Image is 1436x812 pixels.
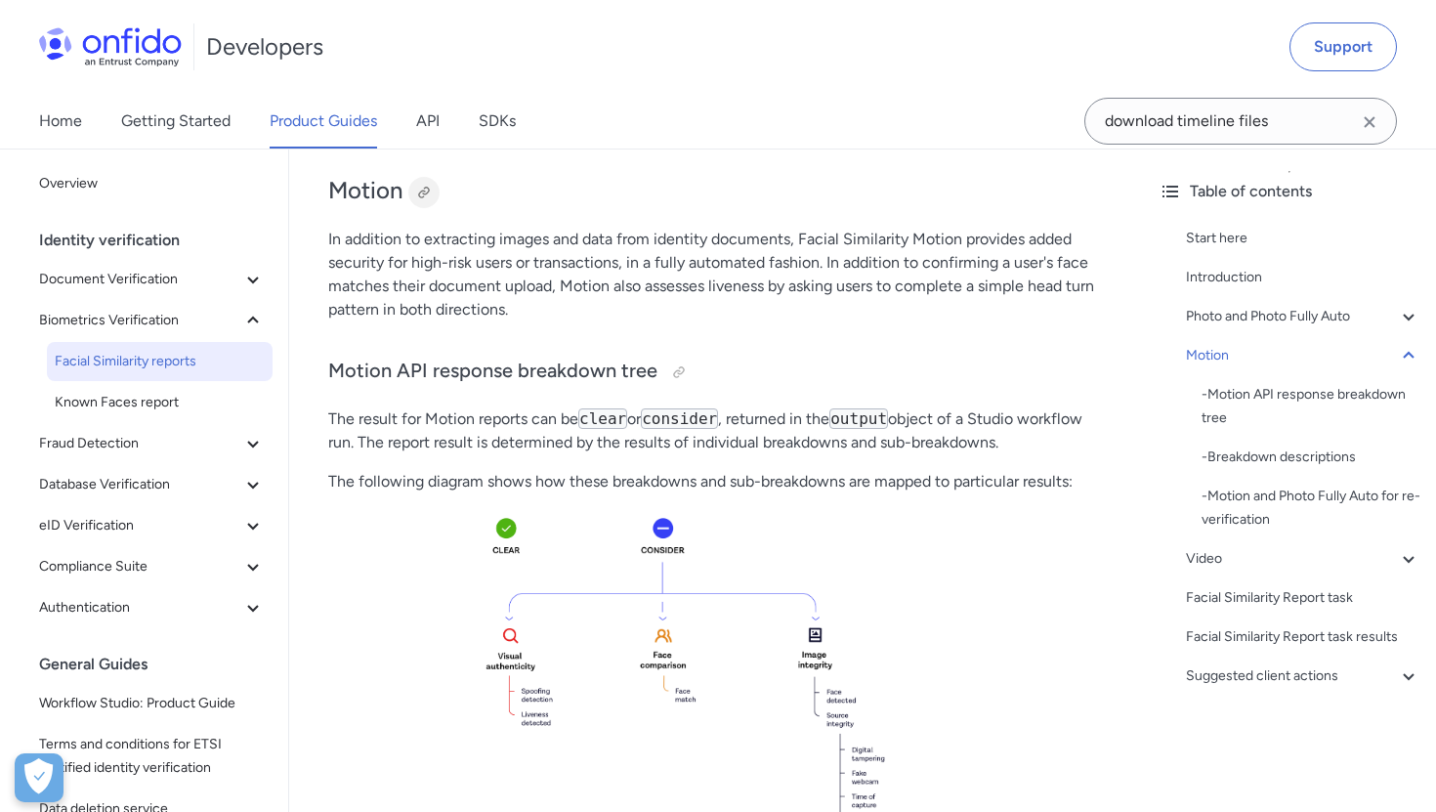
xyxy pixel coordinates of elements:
div: Cookie Preferences [15,753,63,802]
span: eID Verification [39,514,241,537]
span: Terms and conditions for ETSI certified identity verification [39,733,265,780]
button: Document Verification [31,260,273,299]
span: Known Faces report [55,391,265,414]
a: Known Faces report [47,383,273,422]
span: Biometrics Verification [39,309,241,332]
img: Onfido Logo [39,27,182,66]
span: Fraud Detection [39,432,241,455]
button: Database Verification [31,465,273,504]
a: Home [39,94,82,149]
div: - Breakdown descriptions [1202,446,1420,469]
button: Open Preferences [15,753,63,802]
span: Document Verification [39,268,241,291]
code: output [829,408,888,429]
code: clear [578,408,627,429]
div: Table of contents [1159,180,1420,203]
button: eID Verification [31,506,273,545]
a: Motion [1186,344,1420,367]
span: Compliance Suite [39,555,241,578]
span: Overview [39,172,265,195]
span: Workflow Studio: Product Guide [39,692,265,715]
div: Identity verification [39,221,280,260]
a: Facial Similarity Report task results [1186,625,1420,649]
code: consider [641,408,718,429]
button: Fraud Detection [31,424,273,463]
a: Workflow Studio: Product Guide [31,684,273,723]
h1: Developers [206,31,323,63]
span: Database Verification [39,473,241,496]
div: - Motion API response breakdown tree [1202,383,1420,430]
a: Facial Similarity Report task [1186,586,1420,610]
a: -Motion and Photo Fully Auto for re-verification [1202,485,1420,532]
h3: Motion API response breakdown tree [328,357,1104,388]
button: Biometrics Verification [31,301,273,340]
a: -Motion API response breakdown tree [1202,383,1420,430]
a: -Breakdown descriptions [1202,446,1420,469]
a: Start here [1186,227,1420,250]
h2: Motion [328,175,1104,208]
button: Authentication [31,588,273,627]
a: Suggested client actions [1186,664,1420,688]
a: Overview [31,164,273,203]
a: Facial Similarity reports [47,342,273,381]
p: The following diagram shows how these breakdowns and sub-breakdowns are mapped to particular resu... [328,470,1104,493]
a: Introduction [1186,266,1420,289]
button: Compliance Suite [31,547,273,586]
p: In addition to extracting images and data from identity documents, Facial Similarity Motion provi... [328,228,1104,321]
div: General Guides [39,645,280,684]
a: API [416,94,440,149]
a: Video [1186,547,1420,571]
a: Photo and Photo Fully Auto [1186,305,1420,328]
div: - Motion and Photo Fully Auto for re-verification [1202,485,1420,532]
span: Authentication [39,596,241,620]
a: Support [1289,22,1397,71]
a: Getting Started [121,94,231,149]
a: Terms and conditions for ETSI certified identity verification [31,725,273,788]
input: Onfido search input field [1084,98,1397,145]
a: Product Guides [270,94,377,149]
span: Facial Similarity reports [55,350,265,373]
p: The result for Motion reports can be or , returned in the object of a Studio workflow run. The re... [328,407,1104,454]
a: SDKs [479,94,516,149]
svg: Clear search field button [1358,110,1381,134]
